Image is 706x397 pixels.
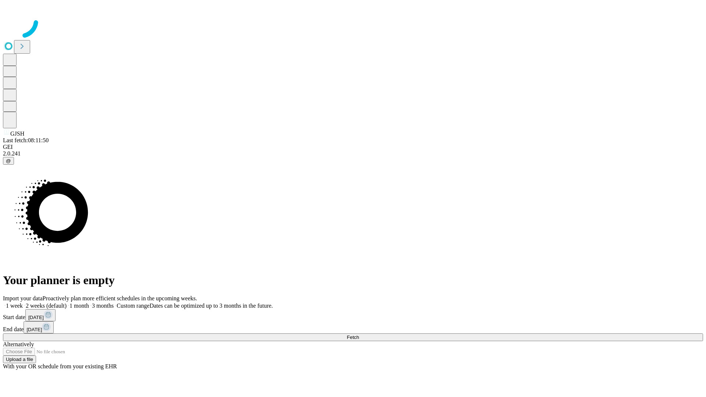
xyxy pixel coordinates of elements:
[92,303,114,309] span: 3 months
[3,144,703,150] div: GEI
[25,309,56,321] button: [DATE]
[43,295,197,301] span: Proactively plan more efficient schedules in the upcoming weeks.
[6,303,23,309] span: 1 week
[10,130,24,137] span: GJSH
[3,137,49,143] span: Last fetch: 08:11:50
[3,355,36,363] button: Upload a file
[3,150,703,157] div: 2.0.241
[3,341,34,347] span: Alternatively
[3,321,703,333] div: End date
[69,303,89,309] span: 1 month
[28,315,44,320] span: [DATE]
[3,295,43,301] span: Import your data
[26,327,42,332] span: [DATE]
[117,303,149,309] span: Custom range
[3,157,14,165] button: @
[150,303,273,309] span: Dates can be optimized up to 3 months in the future.
[3,273,703,287] h1: Your planner is empty
[24,321,54,333] button: [DATE]
[3,363,117,369] span: With your OR schedule from your existing EHR
[26,303,67,309] span: 2 weeks (default)
[3,309,703,321] div: Start date
[6,158,11,164] span: @
[347,335,359,340] span: Fetch
[3,333,703,341] button: Fetch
